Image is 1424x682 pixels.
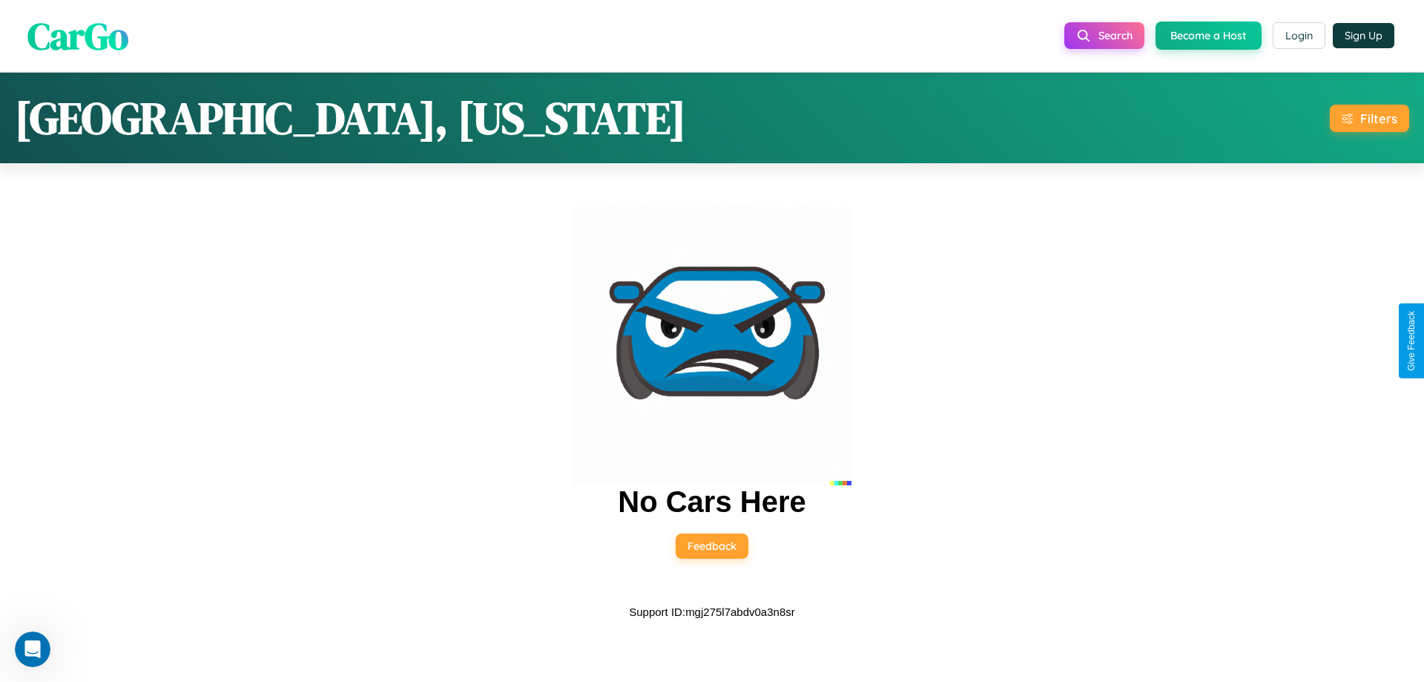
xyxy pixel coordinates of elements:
h1: [GEOGRAPHIC_DATA], [US_STATE] [15,88,686,148]
span: CarGo [27,10,128,61]
button: Filters [1330,105,1409,132]
img: car [573,206,851,485]
button: Become a Host [1156,22,1262,50]
button: Login [1273,22,1325,49]
iframe: Intercom live chat [15,632,50,667]
p: Support ID: mgj275l7abdv0a3n8sr [629,602,794,622]
div: Filters [1360,111,1397,126]
h2: No Cars Here [618,485,805,519]
div: Give Feedback [1406,311,1417,371]
button: Feedback [676,534,748,559]
button: Search [1064,22,1144,49]
span: Search [1098,29,1133,42]
button: Sign Up [1333,23,1394,48]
